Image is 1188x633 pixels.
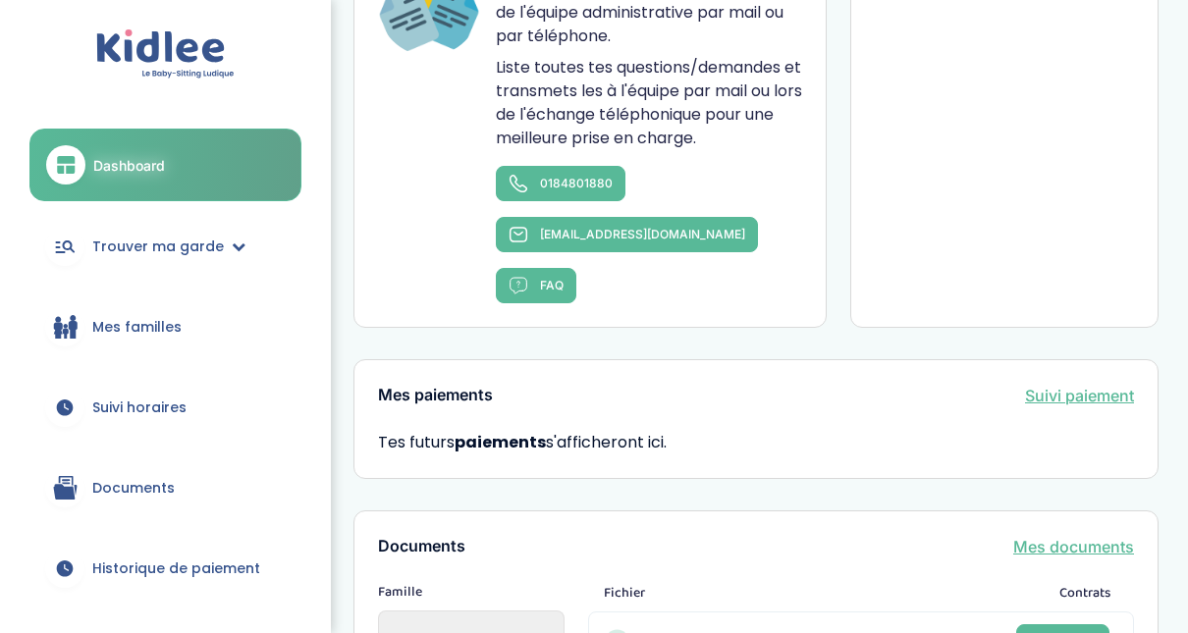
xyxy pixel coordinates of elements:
[540,176,613,190] span: 0184801880
[29,372,301,443] a: Suivi horaires
[29,452,301,523] a: Documents
[496,268,576,303] a: FAQ
[604,583,645,604] span: Fichier
[96,29,235,79] img: logo.svg
[93,155,165,176] span: Dashboard
[92,397,187,418] span: Suivi horaires
[378,582,565,603] span: Famille
[378,431,667,453] span: Tes futurs s'afficheront ici.
[496,166,625,201] a: 0184801880
[1013,535,1134,558] a: Mes documents
[92,558,260,579] span: Historique de paiement
[378,387,493,404] h3: Mes paiements
[496,56,802,150] p: Liste toutes tes questions/demandes et transmets les à l'équipe par mail ou lors de l'échange tél...
[92,317,182,338] span: Mes familles
[29,211,301,282] a: Trouver ma garde
[455,431,546,453] strong: paiements
[1059,583,1110,604] span: Contrats
[92,237,224,257] span: Trouver ma garde
[29,291,301,362] a: Mes familles
[540,227,745,241] span: [EMAIL_ADDRESS][DOMAIN_NAME]
[29,129,301,201] a: Dashboard
[496,217,758,252] a: [EMAIL_ADDRESS][DOMAIN_NAME]
[378,538,465,555] h3: Documents
[1025,384,1134,407] a: Suivi paiement
[92,478,175,499] span: Documents
[29,533,301,604] a: Historique de paiement
[540,278,564,292] span: FAQ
